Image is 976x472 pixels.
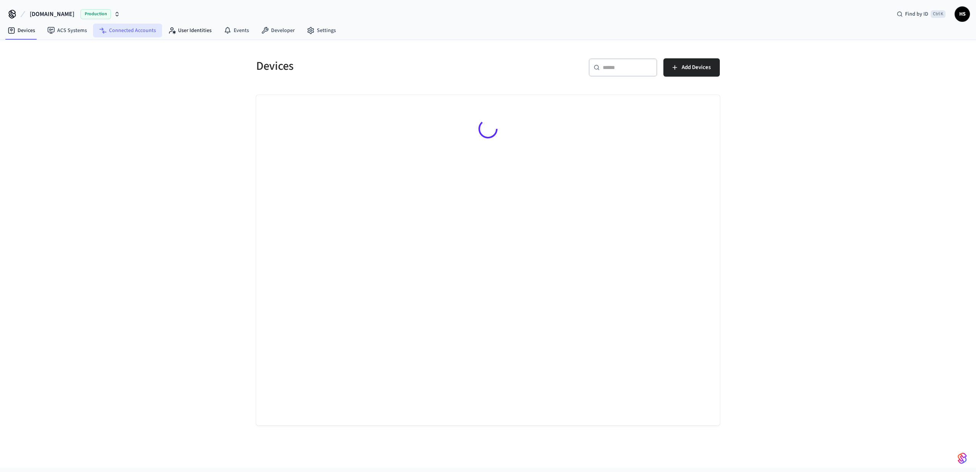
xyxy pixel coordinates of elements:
span: [DOMAIN_NAME] [30,10,74,19]
a: Devices [2,24,41,37]
span: Add Devices [682,63,711,72]
a: Events [218,24,255,37]
span: HS [955,7,969,21]
img: SeamLogoGradient.69752ec5.svg [958,452,967,464]
button: HS [955,6,970,22]
a: User Identities [162,24,218,37]
span: Production [80,9,111,19]
a: Developer [255,24,301,37]
a: ACS Systems [41,24,93,37]
div: Find by IDCtrl K [891,7,952,21]
span: Ctrl K [931,10,945,18]
span: Find by ID [905,10,928,18]
a: Connected Accounts [93,24,162,37]
a: Settings [301,24,342,37]
button: Add Devices [663,58,720,77]
h5: Devices [256,58,483,74]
